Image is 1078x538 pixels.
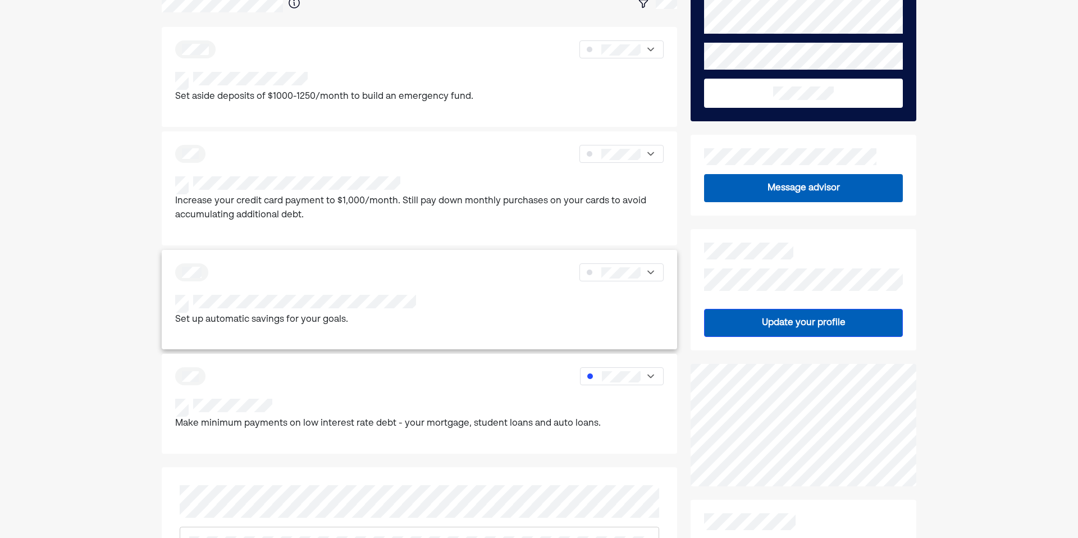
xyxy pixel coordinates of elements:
p: Increase your credit card payment to $1,000/month. Still pay down monthly purchases on your cards... [175,194,664,223]
p: Make minimum payments on low interest rate debt - your mortgage, student loans and auto loans. [175,417,601,431]
button: Message advisor [704,174,903,202]
p: Set up automatic savings for your goals. [175,313,416,327]
button: Update your profile [704,309,903,337]
p: Set aside deposits of $1000-1250/month to build an emergency fund. [175,90,473,104]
